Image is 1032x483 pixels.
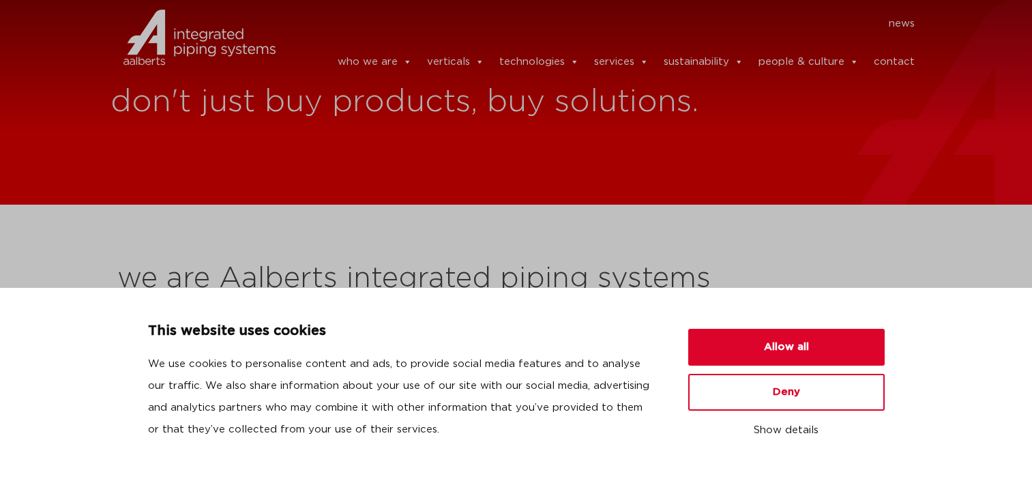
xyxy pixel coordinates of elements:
button: Deny [688,374,885,411]
a: sustainability [664,48,743,76]
p: This website uses cookies [148,321,655,342]
a: services [594,48,649,76]
nav: Menu [296,13,915,35]
a: who we are [338,48,412,76]
a: technologies [499,48,579,76]
p: We use cookies to personalise content and ads, to provide social media features and to analyse ou... [148,353,655,441]
button: Allow all [688,329,885,366]
a: people & culture [758,48,859,76]
h2: we are Aalberts integrated piping systems [117,263,915,295]
a: verticals [427,48,484,76]
button: Show details [688,419,885,442]
a: news [889,13,915,35]
a: contact [874,48,915,76]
